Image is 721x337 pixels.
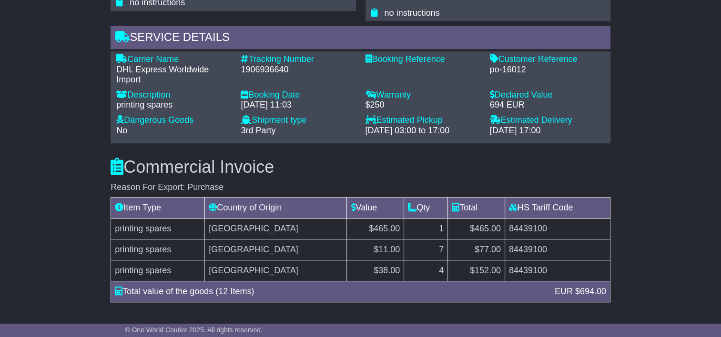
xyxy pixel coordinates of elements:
[116,126,127,135] span: No
[205,239,347,260] td: [GEOGRAPHIC_DATA]
[125,326,263,334] span: © One World Courier 2025. All rights reserved.
[490,115,605,126] div: Estimated Delivery
[490,90,605,100] div: Declared Value
[448,198,505,218] td: Total
[116,65,231,85] div: DHL Express Worldwide Import
[505,218,610,239] td: 84439100
[385,8,440,18] span: no instructions
[241,100,355,110] div: [DATE] 11:03
[116,54,231,65] div: Carrier Name
[347,218,404,239] td: $465.00
[347,198,404,218] td: Value
[365,90,480,100] div: Warranty
[111,218,205,239] td: printing spares
[111,26,610,51] div: Service Details
[404,218,448,239] td: 1
[111,158,610,177] h3: Commercial Invoice
[111,182,610,193] div: Reason For Export: Purchase
[365,54,480,65] div: Booking Reference
[490,126,605,136] div: [DATE] 17:00
[365,126,480,136] div: [DATE] 03:00 to 17:00
[365,115,480,126] div: Estimated Pickup
[365,100,480,110] div: $250
[241,126,275,135] span: 3rd Party
[116,90,231,100] div: Description
[111,239,205,260] td: printing spares
[404,239,448,260] td: 7
[505,239,610,260] td: 84439100
[241,115,355,126] div: Shipment type
[347,239,404,260] td: $11.00
[241,54,355,65] div: Tracking Number
[241,90,355,100] div: Booking Date
[490,65,605,75] div: po-16012
[550,285,611,298] div: EUR $694.00
[448,218,505,239] td: $465.00
[116,115,231,126] div: Dangerous Goods
[448,239,505,260] td: $77.00
[116,100,231,110] div: printing spares
[448,260,505,281] td: $152.00
[505,260,610,281] td: 84439100
[205,198,347,218] td: Country of Origin
[347,260,404,281] td: $38.00
[205,218,347,239] td: [GEOGRAPHIC_DATA]
[490,100,605,110] div: 694 EUR
[205,260,347,281] td: [GEOGRAPHIC_DATA]
[404,198,448,218] td: Qty
[505,198,610,218] td: HS Tariff Code
[490,54,605,65] div: Customer Reference
[111,260,205,281] td: printing spares
[241,65,355,75] div: 1906936640
[111,198,205,218] td: Item Type
[110,285,550,298] div: Total value of the goods (12 Items)
[404,260,448,281] td: 4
